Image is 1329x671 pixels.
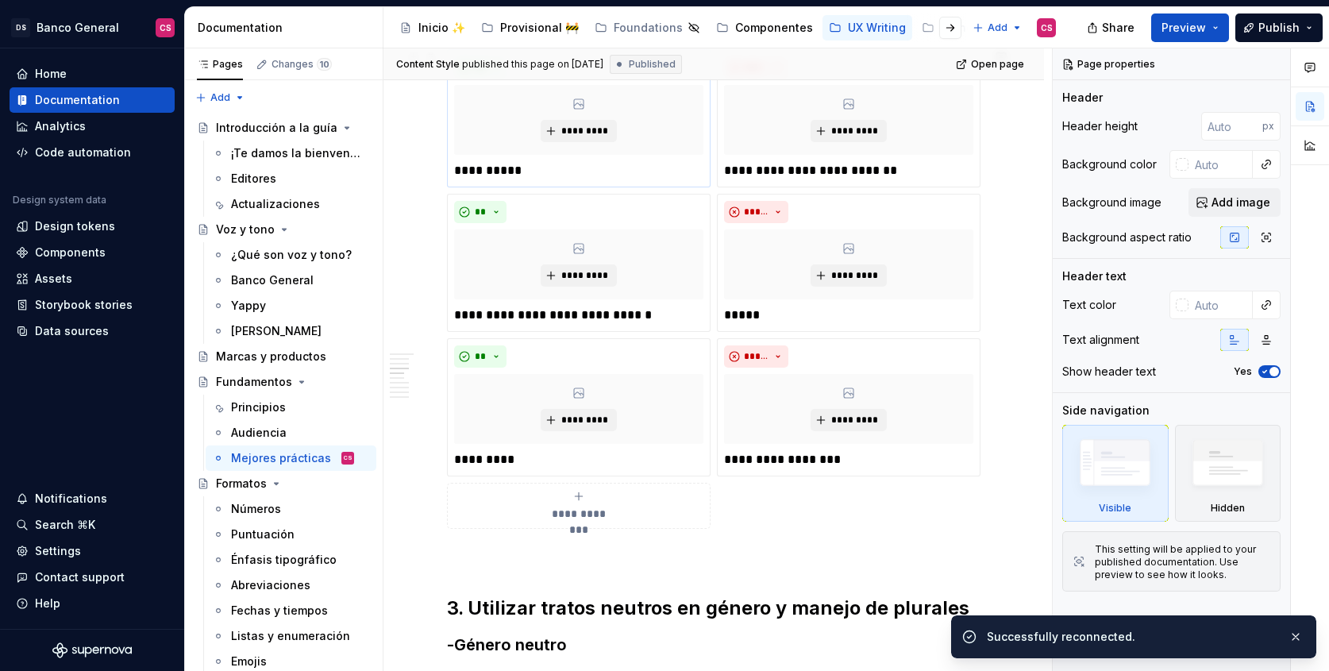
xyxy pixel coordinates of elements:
[848,20,906,36] div: UX Writing
[1102,20,1134,36] span: Share
[10,565,175,590] button: Contact support
[10,591,175,616] button: Help
[206,166,376,191] a: Editores
[1151,13,1229,42] button: Preview
[231,526,295,542] div: Puntuación
[3,10,181,44] button: DSBanco GeneralCS
[10,318,175,344] a: Data sources
[206,141,376,166] a: ¡Te damos la bienvenida! 🚀
[396,58,460,71] span: Content Style
[206,420,376,445] a: Audiencia
[988,21,1007,34] span: Add
[1258,20,1300,36] span: Publish
[35,245,106,260] div: Components
[1062,332,1139,348] div: Text alignment
[191,87,250,109] button: Add
[52,642,132,658] a: Supernova Logo
[822,15,912,40] a: UX Writing
[1235,13,1323,42] button: Publish
[1234,365,1252,378] label: Yes
[1079,13,1145,42] button: Share
[447,596,980,621] h2: 3. Utilizar tratos neutros en género y manejo de plurales
[10,240,175,265] a: Components
[1062,425,1169,522] div: Visible
[216,222,275,237] div: Voz y tono
[206,318,376,344] a: [PERSON_NAME]
[206,573,376,598] a: Abreviaciones
[231,425,287,441] div: Audiencia
[231,145,362,161] div: ¡Te damos la bienvenida! 🚀
[206,496,376,522] a: Números
[35,569,125,585] div: Contact support
[191,471,376,496] a: Formatos
[629,58,676,71] span: Published
[1188,188,1281,217] button: Add image
[735,20,813,36] div: Componentes
[35,66,67,82] div: Home
[206,268,376,293] a: Banco General
[1062,403,1150,418] div: Side navigation
[10,266,175,291] a: Assets
[475,15,585,40] a: Provisional 🚧
[1188,291,1253,319] input: Auto
[191,115,376,141] a: Introducción a la guía
[588,15,707,40] a: Foundations
[35,517,95,533] div: Search ⌘K
[216,120,337,136] div: Introducción a la guía
[231,577,310,593] div: Abreviaciones
[206,293,376,318] a: Yappy
[231,399,286,415] div: Principios
[191,344,376,369] a: Marcas y productos
[35,323,109,339] div: Data sources
[35,218,115,234] div: Design tokens
[231,501,281,517] div: Números
[191,369,376,395] a: Fundamentos
[393,15,472,40] a: Inicio ✨
[968,17,1027,39] button: Add
[1161,20,1206,36] span: Preview
[231,171,276,187] div: Editores
[1095,543,1270,581] div: This setting will be applied to your published documentation. Use preview to see how it looks.
[231,628,350,644] div: Listas y enumeración
[231,247,352,263] div: ¿Qué son voz y tono?
[614,20,683,36] div: Foundations
[418,20,465,36] div: Inicio ✨
[344,450,352,466] div: CS
[1062,297,1116,313] div: Text color
[10,214,175,239] a: Design tokens
[1212,195,1270,210] span: Add image
[272,58,332,71] div: Changes
[1062,268,1127,284] div: Header text
[10,512,175,538] button: Search ⌘K
[10,114,175,139] a: Analytics
[462,58,603,71] div: published this page on [DATE]
[447,634,980,656] h3: -Género neutro
[216,476,267,492] div: Formatos
[206,445,376,471] a: Mejores prácticasCS
[216,349,326,364] div: Marcas y productos
[951,53,1031,75] a: Open page
[10,292,175,318] a: Storybook stories
[216,374,292,390] div: Fundamentos
[35,491,107,507] div: Notifications
[231,450,331,466] div: Mejores prácticas
[1262,120,1274,133] p: px
[10,140,175,165] a: Code automation
[35,92,120,108] div: Documentation
[35,145,131,160] div: Code automation
[1062,229,1192,245] div: Background aspect ratio
[35,596,60,611] div: Help
[317,58,332,71] span: 10
[987,629,1276,645] div: Successfully reconnected.
[500,20,579,36] div: Provisional 🚧
[206,242,376,268] a: ¿Qué son voz y tono?
[13,194,106,206] div: Design system data
[197,58,243,71] div: Pages
[10,61,175,87] a: Home
[10,486,175,511] button: Notifications
[1062,118,1138,134] div: Header height
[231,603,328,619] div: Fechas y tiempos
[231,654,267,669] div: Emojis
[10,538,175,564] a: Settings
[231,552,337,568] div: Énfasis tipográfico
